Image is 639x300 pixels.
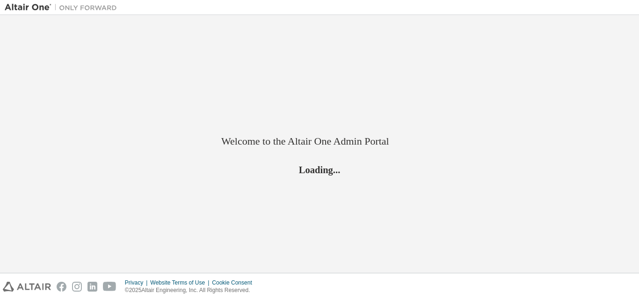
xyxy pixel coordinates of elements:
img: linkedin.svg [87,282,97,292]
div: Website Terms of Use [150,279,212,286]
h2: Welcome to the Altair One Admin Portal [221,135,418,148]
img: youtube.svg [103,282,116,292]
img: facebook.svg [57,282,66,292]
img: Altair One [5,3,122,12]
img: altair_logo.svg [3,282,51,292]
div: Privacy [125,279,150,286]
div: Cookie Consent [212,279,257,286]
img: instagram.svg [72,282,82,292]
p: © 2025 Altair Engineering, Inc. All Rights Reserved. [125,286,258,294]
h2: Loading... [221,163,418,176]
